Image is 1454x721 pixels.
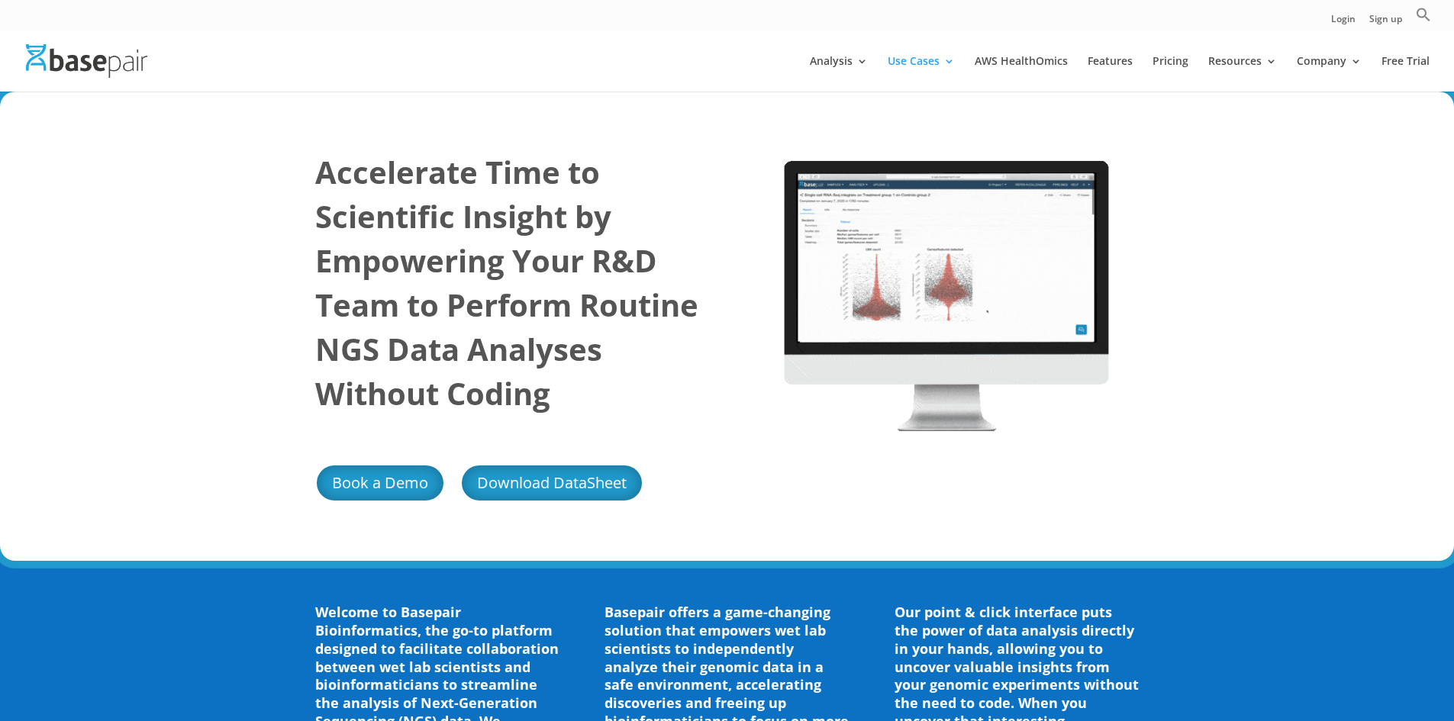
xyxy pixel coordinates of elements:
a: AWS HealthOmics [975,56,1068,92]
a: Search Icon Link [1416,7,1431,31]
a: Login [1331,14,1356,31]
a: Resources [1208,56,1277,92]
a: Book a Demo [315,464,445,502]
a: Analysis [810,56,868,92]
a: Sign up [1369,14,1402,31]
a: Use Cases [888,56,955,92]
a: Free Trial [1381,56,1430,92]
a: Features [1088,56,1133,92]
strong: Accelerate Time to Scientific Insight by Empowering Your R&D Team to Perform Routine NGS Data Ana... [315,151,698,414]
a: Pricing [1153,56,1188,92]
svg: Search [1416,7,1431,22]
a: Company [1297,56,1362,92]
img: Single Cell RNA-Seq New Gif [771,151,1122,457]
a: Download DataSheet [460,464,643,502]
img: Basepair [26,44,147,77]
iframe: Drift Widget Chat Controller [1378,645,1436,703]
